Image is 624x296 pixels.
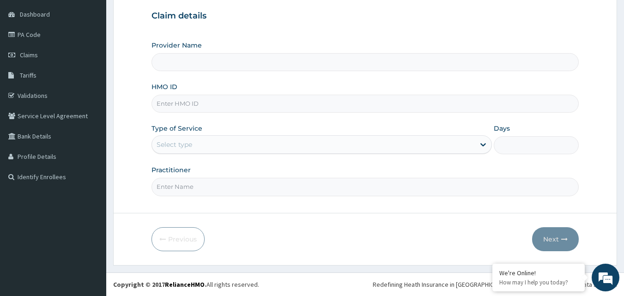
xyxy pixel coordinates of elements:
footer: All rights reserved. [106,272,624,296]
label: Practitioner [151,165,191,175]
h3: Claim details [151,11,579,21]
input: Enter HMO ID [151,95,579,113]
span: Dashboard [20,10,50,18]
button: Next [532,227,579,251]
p: How may I help you today? [499,278,578,286]
strong: Copyright © 2017 . [113,280,206,289]
a: RelianceHMO [165,280,205,289]
label: Days [494,124,510,133]
span: Tariffs [20,71,36,79]
div: We're Online! [499,269,578,277]
button: Previous [151,227,205,251]
span: Claims [20,51,38,59]
input: Enter Name [151,178,579,196]
div: Redefining Heath Insurance in [GEOGRAPHIC_DATA] using Telemedicine and Data Science! [373,280,617,289]
label: Provider Name [151,41,202,50]
label: Type of Service [151,124,202,133]
div: Select type [157,140,192,149]
label: HMO ID [151,82,177,91]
